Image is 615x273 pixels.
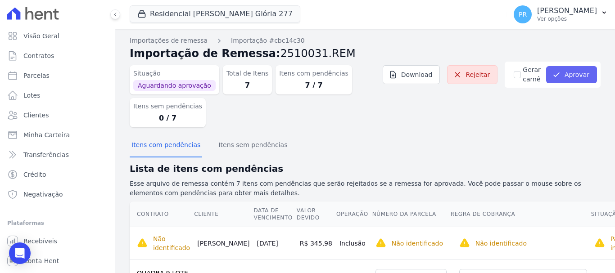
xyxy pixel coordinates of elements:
th: Número da Parcela [372,201,450,227]
button: Residencial [PERSON_NAME] Glória 277 [130,5,300,22]
span: Clientes [23,111,49,120]
span: Negativação [23,190,63,199]
th: Contrato [130,201,194,227]
p: Não identificado [475,239,527,248]
button: PR [PERSON_NAME] Ver opções [506,2,615,27]
dt: Itens sem pendências [133,102,202,111]
span: Lotes [23,91,41,100]
a: Rejeitar [447,65,497,84]
th: Data de Vencimento [253,201,296,227]
a: Clientes [4,106,111,124]
div: Plataformas [7,218,108,228]
span: Conta Hent [23,256,59,265]
dd: 0 / 7 [133,113,202,124]
dd: 7 / 7 [279,80,348,91]
a: Transferências [4,146,111,164]
h2: Lista de itens com pendências [130,162,601,175]
th: Regra de Cobrança [450,201,591,227]
span: Crédito [23,170,46,179]
a: Importação #cbc14c30 [231,36,305,45]
button: Aprovar [546,66,597,83]
a: Conta Hent [4,252,111,270]
h2: Importação de Remessa: [130,45,601,62]
dd: 7 [226,80,269,91]
a: Download [383,65,440,84]
a: Importações de remessa [130,36,208,45]
a: Crédito [4,166,111,183]
a: Negativação [4,185,111,203]
th: Cliente [194,201,253,227]
a: Recebíveis [4,232,111,250]
p: [PERSON_NAME] [537,6,597,15]
span: Minha Carteira [23,130,70,139]
span: Parcelas [23,71,50,80]
td: [DATE] [253,227,296,260]
dt: Total de Itens [226,69,269,78]
span: Transferências [23,150,69,159]
th: Operação [336,201,372,227]
button: Itens com pendências [130,134,202,157]
div: Open Intercom Messenger [9,242,31,264]
dt: Itens com pendências [279,69,348,78]
a: Parcelas [4,67,111,85]
p: Não identificado [392,239,443,248]
a: Lotes [4,86,111,104]
a: Minha Carteira [4,126,111,144]
span: Visão Geral [23,31,59,40]
p: Não identificado [153,234,190,252]
span: Recebíveis [23,237,57,246]
span: 2510031.REM [280,47,356,60]
a: Contratos [4,47,111,65]
span: Aguardando aprovação [133,80,216,91]
th: Valor devido [296,201,336,227]
td: Inclusão [336,227,372,260]
td: [PERSON_NAME] [194,227,253,260]
button: Itens sem pendências [217,134,289,157]
a: Visão Geral [4,27,111,45]
label: Gerar carnê [523,65,541,84]
span: Contratos [23,51,54,60]
span: PR [519,11,527,18]
p: Esse arquivo de remessa contém 7 itens com pendências que serão rejeitados se a remessa for aprov... [130,179,601,198]
td: R$ 345,98 [296,227,336,260]
nav: Breadcrumb [130,36,601,45]
p: Ver opções [537,15,597,22]
dt: Situação [133,69,216,78]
